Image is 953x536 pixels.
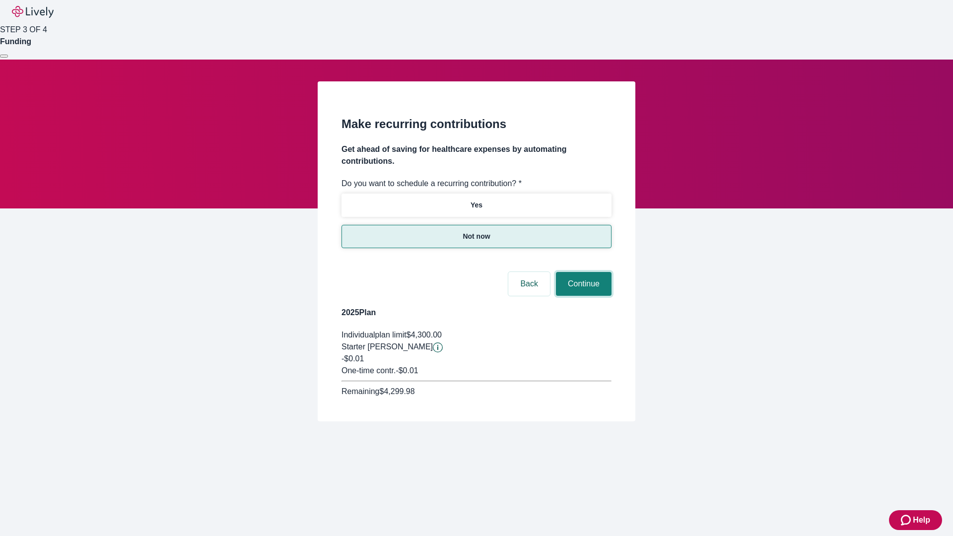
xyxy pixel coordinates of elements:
[901,514,913,526] svg: Zendesk support icon
[341,115,612,133] h2: Make recurring contributions
[341,342,433,351] span: Starter [PERSON_NAME]
[463,231,490,242] p: Not now
[913,514,930,526] span: Help
[12,6,54,18] img: Lively
[341,225,612,248] button: Not now
[379,387,414,396] span: $4,299.98
[433,342,443,352] button: Lively will contribute $0.01 to establish your account
[341,366,396,375] span: One-time contr.
[396,366,418,375] span: - $0.01
[341,178,522,190] label: Do you want to schedule a recurring contribution? *
[341,354,364,363] span: -$0.01
[341,194,612,217] button: Yes
[471,200,482,210] p: Yes
[341,387,379,396] span: Remaining
[556,272,612,296] button: Continue
[433,342,443,352] svg: Starter penny details
[407,331,442,339] span: $4,300.00
[889,510,942,530] button: Zendesk support iconHelp
[341,143,612,167] h4: Get ahead of saving for healthcare expenses by automating contributions.
[508,272,550,296] button: Back
[341,331,407,339] span: Individual plan limit
[341,307,612,319] h4: 2025 Plan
